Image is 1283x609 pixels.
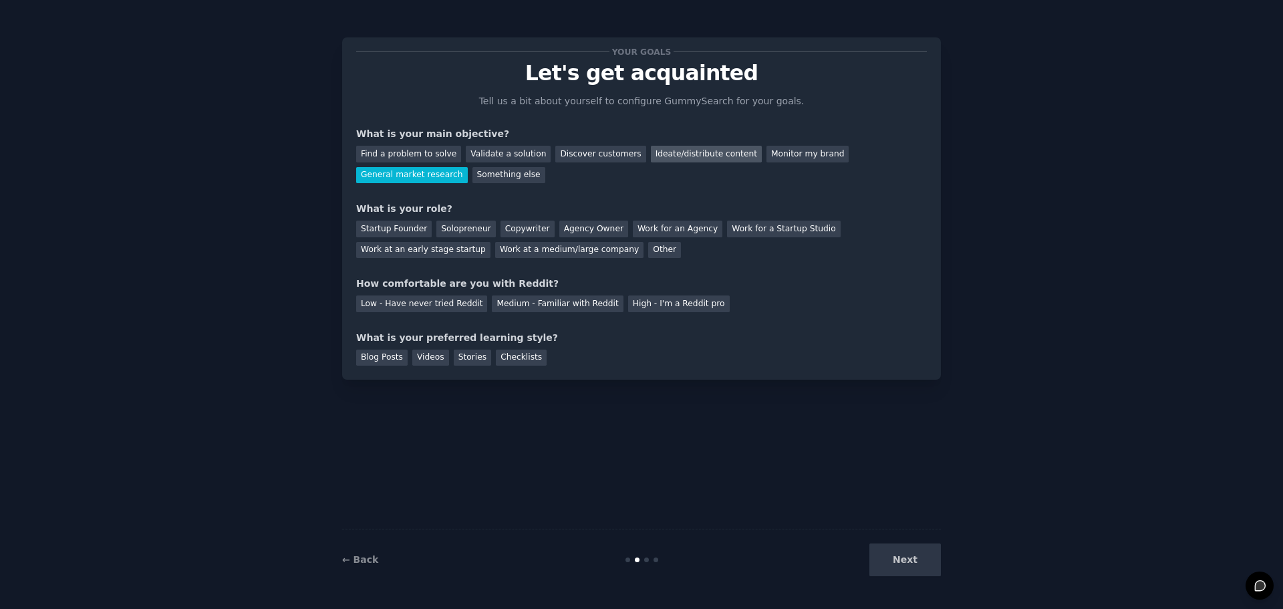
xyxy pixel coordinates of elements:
[356,146,461,162] div: Find a problem to solve
[356,350,408,366] div: Blog Posts
[766,146,849,162] div: Monitor my brand
[609,45,674,59] span: Your goals
[356,202,927,216] div: What is your role?
[436,221,495,237] div: Solopreneur
[727,221,840,237] div: Work for a Startup Studio
[412,350,449,366] div: Videos
[501,221,555,237] div: Copywriter
[356,242,490,259] div: Work at an early stage startup
[648,242,681,259] div: Other
[555,146,646,162] div: Discover customers
[633,221,722,237] div: Work for an Agency
[473,94,810,108] p: Tell us a bit about yourself to configure GummySearch for your goals.
[651,146,762,162] div: Ideate/distribute content
[454,350,491,366] div: Stories
[356,167,468,184] div: General market research
[356,62,927,85] p: Let's get acquainted
[356,331,927,345] div: What is your preferred learning style?
[356,127,927,141] div: What is your main objective?
[356,277,927,291] div: How comfortable are you with Reddit?
[472,167,545,184] div: Something else
[559,221,628,237] div: Agency Owner
[495,242,644,259] div: Work at a medium/large company
[356,221,432,237] div: Startup Founder
[466,146,551,162] div: Validate a solution
[492,295,623,312] div: Medium - Familiar with Reddit
[628,295,730,312] div: High - I'm a Reddit pro
[356,295,487,312] div: Low - Have never tried Reddit
[342,554,378,565] a: ← Back
[496,350,547,366] div: Checklists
